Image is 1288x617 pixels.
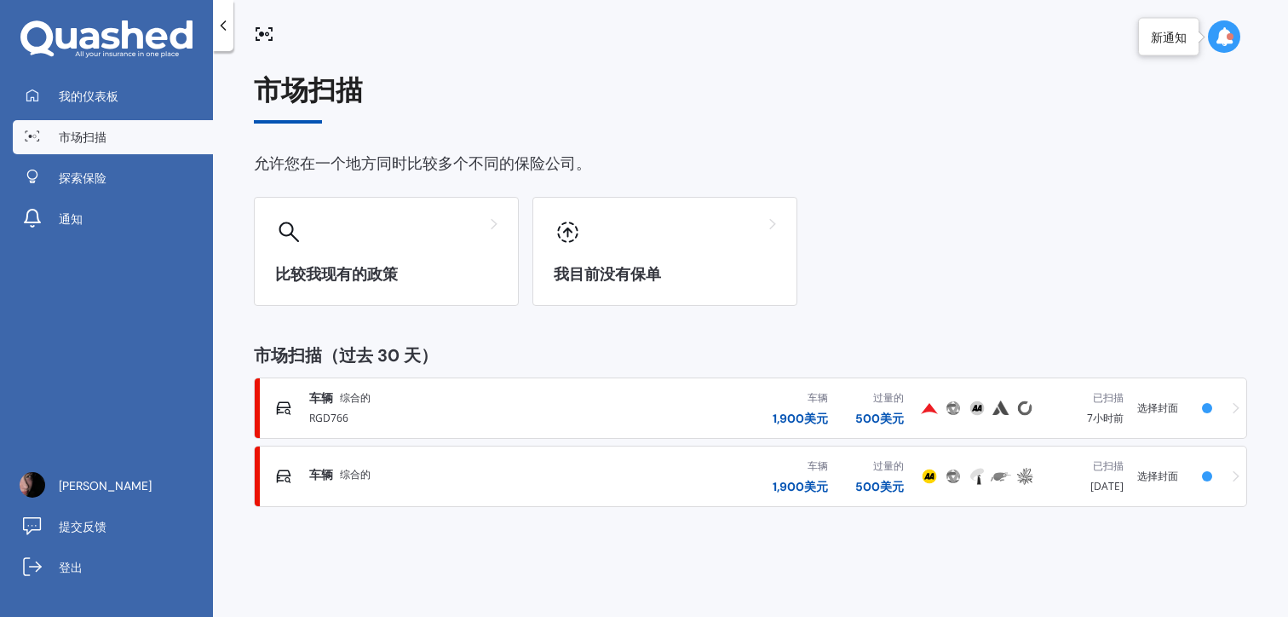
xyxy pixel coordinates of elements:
[13,551,213,585] a: 登出
[254,446,1247,507] a: 车辆综合的车辆1,900美元过量的500美元AA保护塔Trade Me 保险AMP已扫描[DATE]选择封面
[340,467,371,481] font: 综合的
[59,519,106,534] font: 提交反馈
[59,170,106,186] font: 探索保险
[1087,411,1124,425] font: 7小时前
[13,469,213,503] a: [PERSON_NAME]
[855,479,880,494] font: 500
[59,89,118,104] font: 我的仪表板
[275,264,398,285] font: 比较我现有的政策
[1093,390,1124,405] font: 已扫描
[919,466,940,487] img: AA
[880,411,904,426] font: 美元
[855,411,880,426] font: 500
[1015,398,1035,418] img: 科夫
[873,458,904,473] font: 过量的
[13,510,213,544] a: 提交反馈
[967,398,987,418] img: AA
[59,560,83,575] font: 登出
[254,72,363,108] font: 市场扫描
[254,378,1247,439] a: 车辆综合的RGD766车辆1,900美元过量的500美元普罗维登斯保护AA自动确认科夫已扫描7小时前选择封面
[59,211,83,227] font: 通知
[991,466,1011,487] img: Trade Me 保险
[773,479,804,494] font: 1,900
[13,202,213,236] a: 通知
[943,466,963,487] img: 保护
[254,153,591,173] font: 允许您在一个地方同时比较多个不同的保险公司。
[919,398,940,418] img: 普罗维登斯
[309,411,348,425] font: RGD766
[309,466,333,482] font: 车辆
[1137,469,1178,483] font: 选择封面
[1093,458,1124,473] font: 已扫描
[804,411,828,426] font: 美元
[59,130,106,145] font: 市场扫描
[1015,466,1035,487] img: AMP
[13,79,213,113] a: 我的仪表板
[804,479,828,494] font: 美元
[1137,401,1178,415] font: 选择封面
[943,398,963,418] img: 保护
[991,398,1011,418] img: 自动确认
[309,389,333,406] font: 车辆
[254,344,438,366] font: 市场扫描（过去 30 天）
[13,161,213,195] a: 探索保险
[808,458,828,473] font: 车辆
[13,120,213,154] a: 市场扫描
[773,411,804,426] font: 1,900
[873,390,904,405] font: 过量的
[1090,479,1124,493] font: [DATE]
[340,390,371,405] font: 综合的
[880,479,904,494] font: 美元
[967,466,987,487] img: 塔
[1151,28,1187,44] font: 新通知
[808,390,828,405] font: 车辆
[59,478,152,493] font: [PERSON_NAME]
[554,264,661,285] font: 我目前没有保单
[20,472,45,498] img: ACg8ocLo-XEM5RHKhKxBnY_ITKL7_eI6o6eOBThw1Mynx_jeHjw7--tj=s96-c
